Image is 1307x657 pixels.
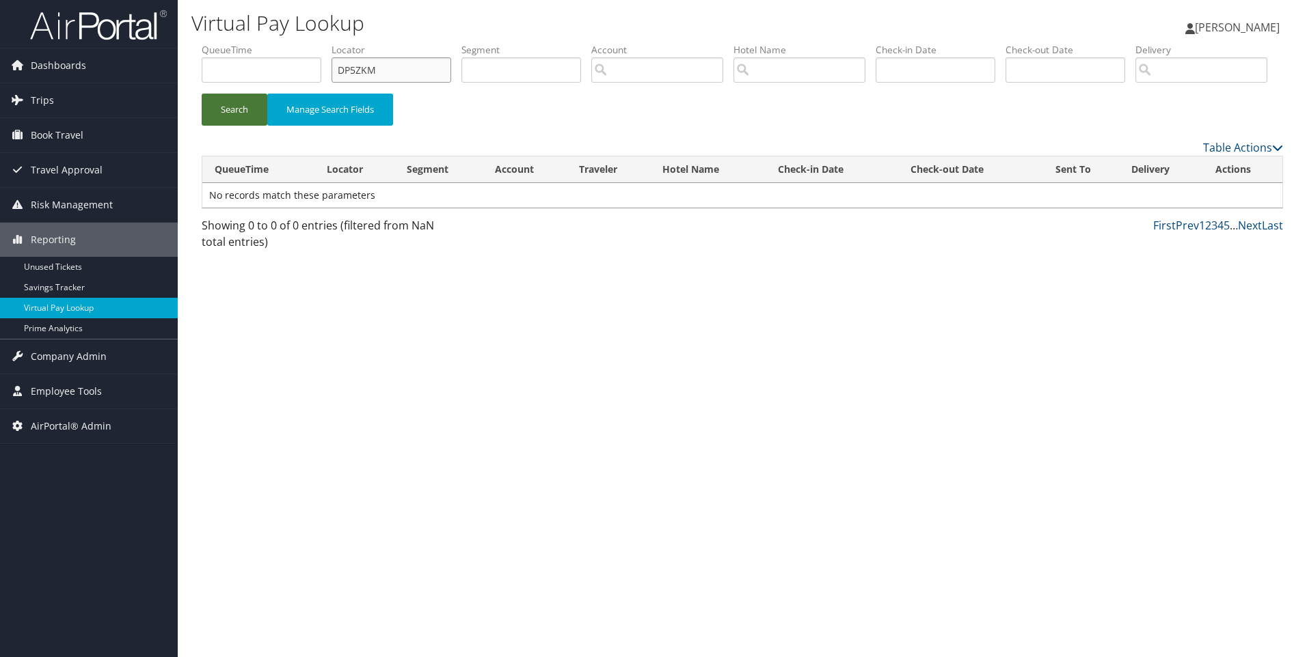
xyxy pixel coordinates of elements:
th: Hotel Name: activate to sort column ascending [650,156,766,183]
a: 5 [1224,218,1230,233]
a: [PERSON_NAME] [1185,7,1293,48]
span: Book Travel [31,118,83,152]
button: Search [202,94,267,126]
label: QueueTime [202,43,332,57]
span: AirPortal® Admin [31,409,111,443]
label: Delivery [1135,43,1278,57]
span: Reporting [31,223,76,257]
th: Check-out Date: activate to sort column ascending [898,156,1043,183]
th: Actions [1203,156,1282,183]
div: Showing 0 to 0 of 0 entries (filtered from NaN total entries) [202,217,457,257]
a: Table Actions [1203,140,1283,155]
a: Prev [1176,218,1199,233]
a: 1 [1199,218,1205,233]
span: Risk Management [31,188,113,222]
label: Locator [332,43,461,57]
a: 2 [1205,218,1211,233]
h1: Virtual Pay Lookup [191,9,926,38]
th: Sent To: activate to sort column ascending [1043,156,1119,183]
th: Account: activate to sort column ascending [483,156,567,183]
th: Traveler: activate to sort column ascending [567,156,651,183]
th: Locator: activate to sort column ascending [314,156,394,183]
th: Check-in Date: activate to sort column ascending [766,156,898,183]
span: Employee Tools [31,374,102,408]
label: Account [591,43,733,57]
a: First [1153,218,1176,233]
th: QueueTime: activate to sort column descending [202,156,314,183]
th: Segment: activate to sort column ascending [394,156,483,183]
span: Travel Approval [31,153,103,187]
a: 3 [1211,218,1217,233]
label: Check-out Date [1006,43,1135,57]
a: Next [1238,218,1262,233]
span: Trips [31,83,54,117]
label: Hotel Name [733,43,876,57]
td: No records match these parameters [202,183,1282,208]
th: Delivery: activate to sort column ascending [1119,156,1203,183]
span: Company Admin [31,339,107,374]
span: Dashboards [31,48,86,83]
label: Segment [461,43,591,57]
button: Manage Search Fields [267,94,393,126]
a: Last [1262,218,1283,233]
a: 4 [1217,218,1224,233]
label: Check-in Date [876,43,1006,57]
img: airportal-logo.png [30,9,167,41]
span: [PERSON_NAME] [1195,20,1280,35]
span: … [1230,218,1238,233]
